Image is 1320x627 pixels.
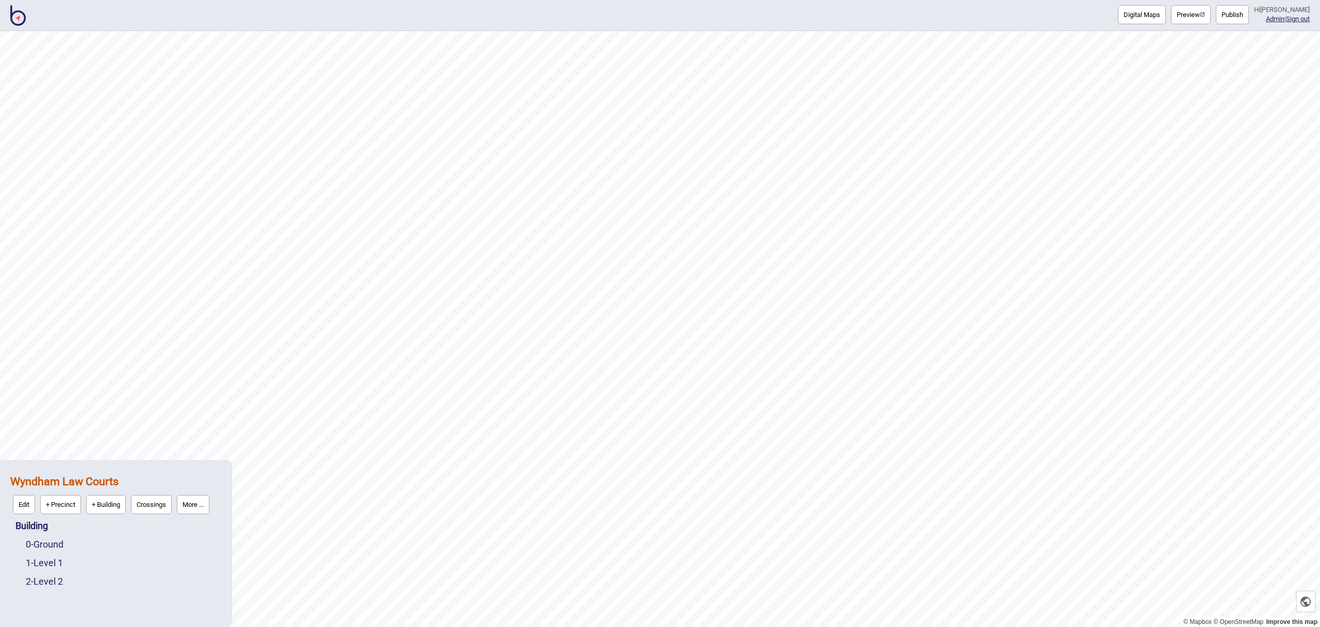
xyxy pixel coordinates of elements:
[1216,5,1249,24] button: Publish
[174,492,212,517] a: More ...
[10,5,26,26] img: BindiMaps CMS
[1254,5,1310,14] div: Hi [PERSON_NAME]
[10,470,221,517] div: Wyndham Law Courts
[1171,5,1211,24] a: Previewpreview
[1118,5,1166,24] button: Digital Maps
[13,495,35,514] button: Edit
[1171,5,1211,24] button: Preview
[1200,12,1205,17] img: preview
[10,475,119,488] a: Wyndham Law Courts
[1286,15,1310,23] button: Sign out
[177,495,209,514] button: More ...
[26,557,63,568] a: 1-Level 1
[128,492,174,517] a: Crossings
[26,572,221,591] div: Level 2
[1213,618,1263,625] a: OpenStreetMap
[1183,618,1212,625] a: Mapbox
[131,495,172,514] button: Crossings
[26,535,221,554] div: Ground
[26,554,221,572] div: Level 1
[1266,15,1284,23] a: Admin
[26,576,63,587] a: 2-Level 2
[86,495,126,514] button: + Building
[15,520,48,531] a: Building
[1266,618,1317,625] a: Map feedback
[26,539,63,550] a: 0-Ground
[40,495,81,514] button: + Precinct
[10,492,38,517] a: Edit
[1266,15,1286,23] span: |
